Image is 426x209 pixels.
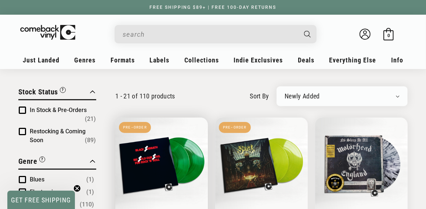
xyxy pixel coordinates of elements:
[80,200,94,209] span: Number of products: (110)
[184,56,219,64] span: Collections
[150,56,170,64] span: Labels
[75,56,96,64] span: Genres
[11,196,71,204] span: GET FREE SHIPPING
[7,191,75,209] div: GET FREE SHIPPINGClose teaser
[18,86,66,99] button: Filter by Stock Status
[18,87,58,96] span: Stock Status
[73,185,81,192] button: Close teaser
[18,156,45,169] button: Filter by Genre
[142,5,284,10] a: FREE SHIPPING $89+ | FREE 100-DAY RETURNS
[85,136,96,145] span: Number of products: (89)
[30,107,87,113] span: In Stock & Pre-Orders
[23,56,59,64] span: Just Landed
[30,188,56,195] span: Electronic
[111,56,135,64] span: Formats
[115,25,317,43] div: Search
[86,175,94,184] span: Number of products: (1)
[298,56,314,64] span: Deals
[18,157,37,166] span: Genre
[391,56,403,64] span: Info
[329,56,376,64] span: Everything Else
[30,176,44,183] span: Blues
[85,115,96,123] span: Number of products: (21)
[250,91,269,101] label: sort by
[30,128,86,144] span: Restocking & Coming Soon
[86,188,94,197] span: Number of products: (1)
[115,92,175,100] p: 1 - 21 of 110 products
[123,27,297,42] input: When autocomplete results are available use up and down arrows to review and enter to select
[387,33,390,39] span: 0
[234,56,283,64] span: Indie Exclusives
[298,25,318,43] button: Search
